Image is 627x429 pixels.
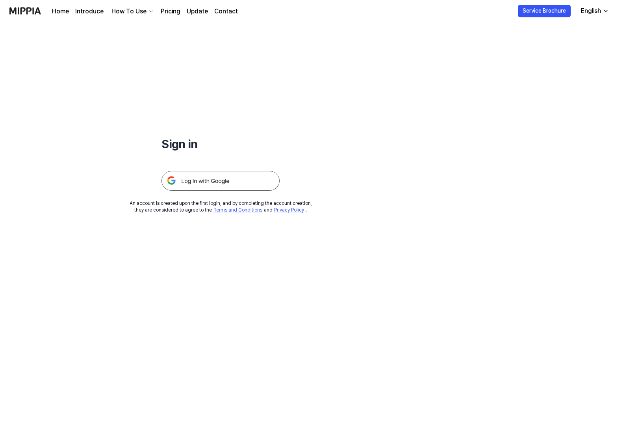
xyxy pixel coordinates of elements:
button: How To Use [110,7,154,16]
div: English [579,6,603,16]
a: Introduce [75,7,104,16]
a: Update [187,7,208,16]
a: Terms and Conditions [213,207,262,213]
div: An account is created upon the first login, and by completing the account creation, they are cons... [130,200,312,214]
img: 구글 로그인 버튼 [161,171,280,191]
a: Privacy Policy [274,207,304,213]
a: Contact [214,7,238,16]
a: Home [52,7,69,16]
a: Pricing [161,7,180,16]
button: English [575,3,614,19]
button: Service Brochure [518,5,571,17]
div: How To Use [110,7,148,16]
h1: Sign in [161,136,280,152]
